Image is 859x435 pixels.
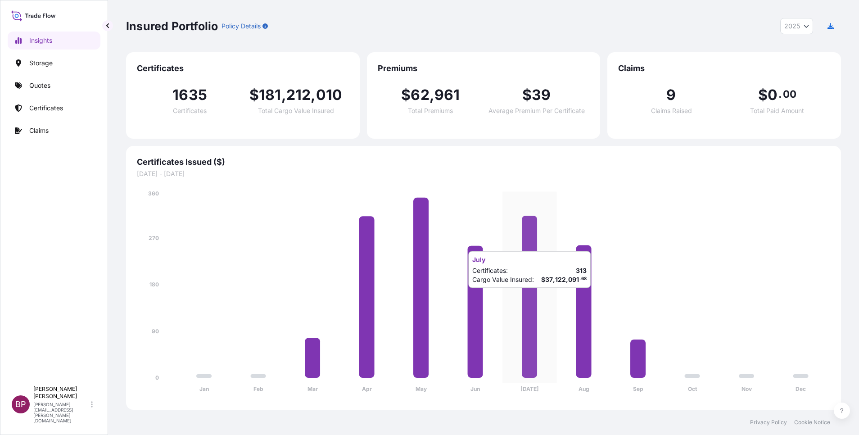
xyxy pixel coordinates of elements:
[416,385,427,392] tspan: May
[29,104,63,113] p: Certificates
[408,108,453,114] span: Total Premiums
[780,18,813,34] button: Year Selector
[137,169,830,178] span: [DATE] - [DATE]
[172,88,207,102] span: 1635
[281,88,286,102] span: ,
[429,88,434,102] span: ,
[750,108,804,114] span: Total Paid Amount
[152,328,159,335] tspan: 90
[796,385,806,392] tspan: Dec
[148,190,159,197] tspan: 360
[8,54,100,72] a: Storage
[249,88,259,102] span: $
[750,419,787,426] a: Privacy Policy
[8,122,100,140] a: Claims
[520,385,539,392] tspan: [DATE]
[362,385,372,392] tspan: Apr
[199,385,209,392] tspan: Jan
[149,235,159,241] tspan: 270
[522,88,532,102] span: $
[15,400,26,409] span: BP
[758,88,768,102] span: $
[434,88,460,102] span: 961
[29,126,49,135] p: Claims
[784,22,800,31] span: 2025
[155,374,159,381] tspan: 0
[222,22,261,31] p: Policy Details
[488,108,585,114] span: Average Premium Per Certificate
[8,77,100,95] a: Quotes
[307,385,318,392] tspan: Mar
[137,157,830,168] span: Certificates Issued ($)
[29,59,53,68] p: Storage
[253,385,263,392] tspan: Feb
[618,63,830,74] span: Claims
[688,385,697,392] tspan: Oct
[8,32,100,50] a: Insights
[768,88,778,102] span: 0
[311,88,316,102] span: ,
[633,385,643,392] tspan: Sep
[401,88,411,102] span: $
[29,36,52,45] p: Insights
[316,88,343,102] span: 010
[411,88,429,102] span: 62
[126,19,218,33] p: Insured Portfolio
[29,81,50,90] p: Quotes
[33,402,89,423] p: [PERSON_NAME][EMAIL_ADDRESS][PERSON_NAME][DOMAIN_NAME]
[149,281,159,288] tspan: 180
[532,88,551,102] span: 39
[378,63,590,74] span: Premiums
[651,108,692,114] span: Claims Raised
[259,88,281,102] span: 181
[8,99,100,117] a: Certificates
[286,88,311,102] span: 212
[33,385,89,400] p: [PERSON_NAME] [PERSON_NAME]
[778,91,782,98] span: .
[258,108,334,114] span: Total Cargo Value Insured
[741,385,752,392] tspan: Nov
[783,91,796,98] span: 00
[579,385,589,392] tspan: Aug
[470,385,480,392] tspan: Jun
[173,108,207,114] span: Certificates
[666,88,676,102] span: 9
[137,63,349,74] span: Certificates
[794,419,830,426] a: Cookie Notice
